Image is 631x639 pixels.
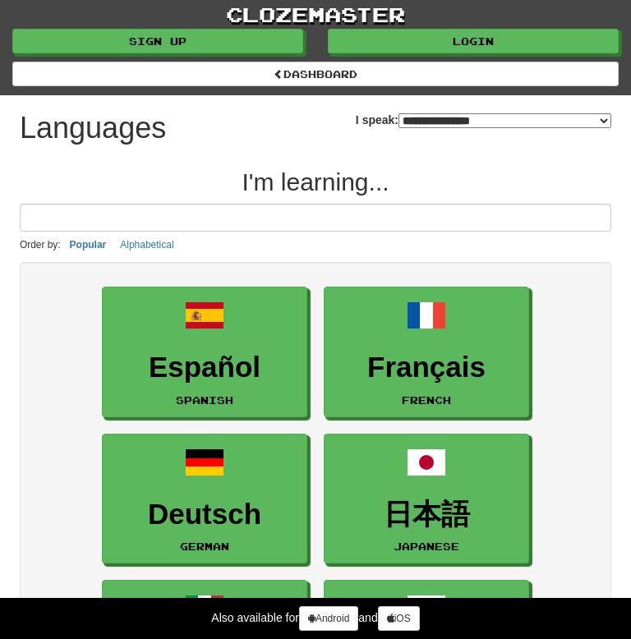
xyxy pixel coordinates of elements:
small: Spanish [176,394,233,406]
a: DeutschGerman [102,434,307,564]
a: Sign up [12,29,303,53]
h3: Français [333,352,520,384]
a: iOS [378,606,420,631]
h3: Deutsch [111,499,298,531]
small: Order by: [20,239,61,251]
h2: I'm learning... [20,168,611,195]
a: FrançaisFrench [324,287,529,417]
small: French [402,394,451,406]
a: Login [328,29,619,53]
a: dashboard [12,62,619,86]
select: I speak: [398,113,611,128]
a: 日本語Japanese [324,434,529,564]
h3: Español [111,352,298,384]
button: Popular [65,236,112,254]
h3: 日本語 [333,499,520,531]
a: EspañolSpanish [102,287,307,417]
label: I speak: [356,112,611,128]
button: Alphabetical [115,236,178,254]
small: Japanese [394,540,459,552]
a: Android [299,606,358,631]
h1: Languages [20,112,166,145]
small: German [180,540,229,552]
